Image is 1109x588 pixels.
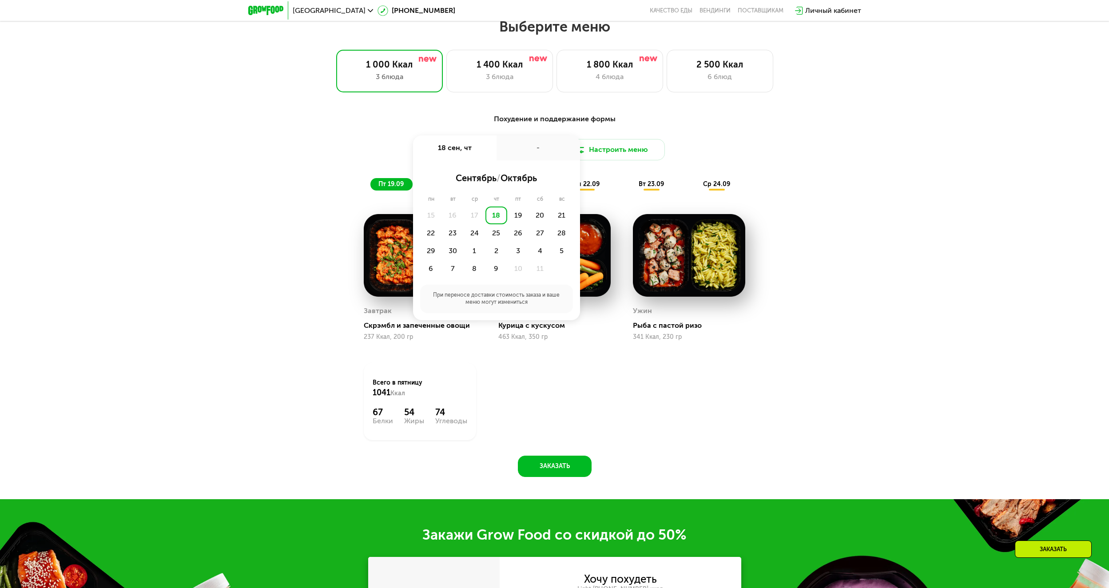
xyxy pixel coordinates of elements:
[464,196,486,203] div: ср
[498,334,611,341] div: 463 Ккал, 350 гр
[558,139,665,160] button: Настроить меню
[507,224,529,242] div: 26
[497,173,501,183] span: /
[676,59,764,70] div: 2 500 Ккал
[518,456,592,477] button: Заказать
[703,180,730,188] span: ср 24.09
[573,180,600,188] span: пн 22.09
[485,207,507,224] div: 18
[420,224,442,242] div: 22
[486,196,507,203] div: чт
[373,417,393,425] div: Белки
[497,135,580,160] div: -
[420,260,442,278] div: 6
[464,224,485,242] div: 24
[420,207,442,224] div: 15
[464,242,485,260] div: 1
[292,114,818,125] div: Похудение и поддержание формы
[529,224,551,242] div: 27
[373,378,467,398] div: Всего в пятницу
[551,196,573,203] div: вс
[364,321,483,330] div: Скрэмбл и запеченные овощи
[420,196,442,203] div: пн
[700,7,731,14] a: Вендинги
[456,173,497,183] span: сентябрь
[485,242,507,260] div: 2
[413,135,497,160] div: 18 сен, чт
[442,207,464,224] div: 16
[584,574,657,584] div: Хочу похудеть
[639,180,664,188] span: вт 23.09
[529,242,551,260] div: 4
[633,321,752,330] div: Рыба с пастой ризо
[373,388,390,397] span: 1041
[529,207,551,224] div: 20
[442,224,464,242] div: 23
[738,7,783,14] div: поставщикам
[373,407,393,417] div: 67
[420,242,442,260] div: 29
[650,7,692,14] a: Качество еды
[507,242,529,260] div: 3
[529,260,551,278] div: 11
[464,207,485,224] div: 17
[404,407,424,417] div: 54
[485,260,507,278] div: 9
[566,59,654,70] div: 1 800 Ккал
[633,304,652,318] div: Ужин
[293,7,366,14] span: [GEOGRAPHIC_DATA]
[28,18,1081,36] h2: Выберите меню
[551,207,572,224] div: 21
[378,180,404,188] span: пт 19.09
[529,196,551,203] div: сб
[633,334,745,341] div: 341 Ккал, 230 гр
[364,304,392,318] div: Завтрак
[507,207,529,224] div: 19
[805,5,861,16] div: Личный кабинет
[464,260,485,278] div: 8
[566,72,654,82] div: 4 блюда
[364,334,476,341] div: 237 Ккал, 200 гр
[442,196,464,203] div: вт
[507,260,529,278] div: 10
[435,417,467,425] div: Углеводы
[346,59,433,70] div: 1 000 Ккал
[501,173,537,183] span: октябрь
[420,285,573,313] div: При переносе доставки стоимость заказа и ваше меню могут измениться
[498,321,618,330] div: Курица с кускусом
[435,407,467,417] div: 74
[676,72,764,82] div: 6 блюд
[390,389,405,397] span: Ккал
[485,224,507,242] div: 25
[551,242,572,260] div: 5
[456,72,544,82] div: 3 блюда
[1015,540,1092,558] div: Заказать
[456,59,544,70] div: 1 400 Ккал
[442,260,464,278] div: 7
[442,242,464,260] div: 30
[507,196,529,203] div: пт
[346,72,433,82] div: 3 блюда
[378,5,455,16] a: [PHONE_NUMBER]
[551,224,572,242] div: 28
[404,417,424,425] div: Жиры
